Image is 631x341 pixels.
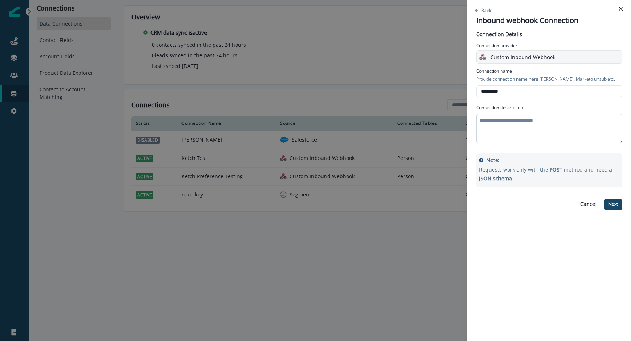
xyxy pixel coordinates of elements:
button: Cancel [576,199,601,210]
p: Back [481,7,491,14]
p: Connection provider [476,42,622,49]
p: Note: [486,156,500,164]
p: Next [608,202,618,207]
img: generic inbound webhook [479,54,486,60]
p: Connection description [476,104,622,111]
p: Connection name [476,68,622,74]
span: JSON schema [479,175,512,182]
span: POST [550,166,562,173]
p: Connection Details [476,30,622,38]
p: Cancel [580,201,597,207]
p: Provide connection name here [PERSON_NAME]. Marketo unsub etc. [476,74,622,83]
button: Go back [475,7,491,14]
div: Inbound webhook Connection [476,15,622,26]
p: Custom Inbound Webhook [490,53,555,61]
button: Next [604,199,622,210]
button: Close [615,3,627,15]
p: Requests work only with the method and need a [479,164,619,184]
